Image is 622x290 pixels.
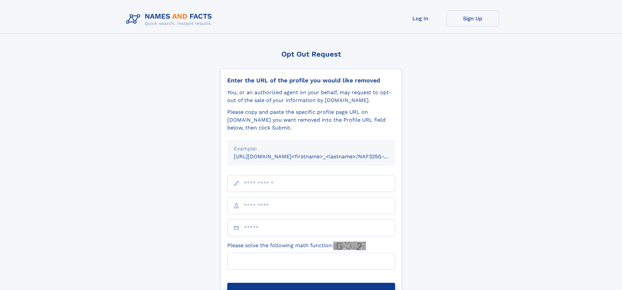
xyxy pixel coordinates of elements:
[220,50,402,58] div: Opt Out Request
[227,242,366,250] label: Please solve the following math function:
[227,89,395,104] div: You, or an authorized agent on your behalf, may request to opt-out of the sale of your informatio...
[227,108,395,132] div: Please copy and paste the specific profile page URL on [DOMAIN_NAME] you want removed into the Pr...
[227,77,395,84] div: Enter the URL of the profile you would like removed
[234,145,389,153] div: Example:
[394,10,447,26] a: Log In
[447,10,499,26] a: Sign Up
[234,153,407,160] small: [URL][DOMAIN_NAME]<firstname>_<lastname>/NAF325G-xxxxxxxx
[123,10,217,28] img: Logo Names and Facts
